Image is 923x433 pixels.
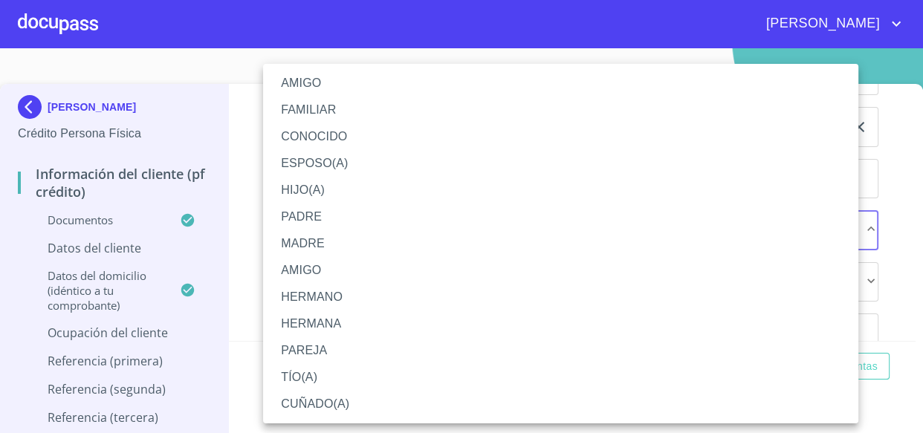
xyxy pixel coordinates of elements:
li: HERMANO [263,284,858,310]
li: PAREJA [263,337,858,364]
li: HIJO(A) [263,177,858,204]
li: ESPOSO(A) [263,150,858,177]
li: CUÑADO(A) [263,391,858,417]
li: AMIGO [263,257,858,284]
li: AMIGO [263,70,858,97]
li: FAMILIAR [263,97,858,123]
li: MADRE [263,230,858,257]
li: PADRE [263,204,858,230]
li: TÍO(A) [263,364,858,391]
li: CONOCIDO [263,123,858,150]
li: HERMANA [263,310,858,337]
